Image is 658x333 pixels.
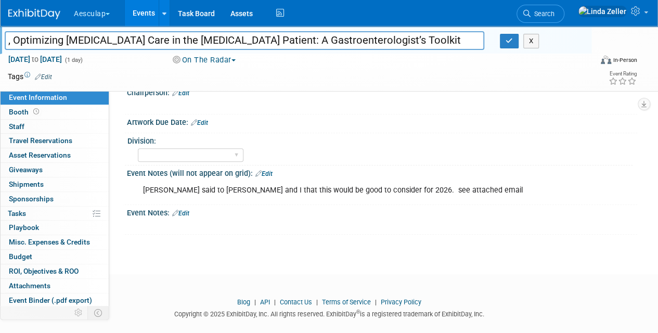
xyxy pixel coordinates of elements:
[9,296,92,304] span: Event Binder (.pdf export)
[1,235,109,249] a: Misc. Expenses & Credits
[1,279,109,293] a: Attachments
[9,223,39,232] span: Playbook
[169,55,240,66] button: On The Radar
[272,298,278,306] span: |
[372,298,379,306] span: |
[30,55,40,63] span: to
[8,9,60,19] img: ExhibitDay
[127,114,637,128] div: Artwork Due Date:
[237,298,250,306] a: Blog
[322,298,371,306] a: Terms of Service
[356,309,360,315] sup: ®
[8,55,62,64] span: [DATE] [DATE]
[8,209,26,217] span: Tasks
[127,133,633,146] div: Division:
[280,298,312,306] a: Contact Us
[531,10,554,18] span: Search
[9,238,90,246] span: Misc. Expenses & Credits
[70,306,88,319] td: Personalize Event Tab Strip
[172,89,189,97] a: Edit
[127,205,637,219] div: Event Notes:
[8,71,52,82] td: Tags
[31,108,41,116] span: Booth not reserved yet
[381,298,421,306] a: Privacy Policy
[1,264,109,278] a: ROI, Objectives & ROO
[1,250,109,264] a: Budget
[9,252,32,261] span: Budget
[1,134,109,148] a: Travel Reservations
[613,56,637,64] div: In-Person
[1,221,109,235] a: Playbook
[127,165,637,179] div: Event Notes (will not appear on grid):
[255,170,273,177] a: Edit
[9,195,54,203] span: Sponsorships
[1,293,109,308] a: Event Binder (.pdf export)
[9,180,44,188] span: Shipments
[1,192,109,206] a: Sponsorships
[9,136,72,145] span: Travel Reservations
[1,91,109,105] a: Event Information
[609,71,637,76] div: Event Rating
[1,163,109,177] a: Giveaways
[314,298,320,306] span: |
[523,34,539,48] button: X
[252,298,259,306] span: |
[545,54,637,70] div: Event Format
[578,6,627,17] img: Linda Zeller
[9,267,79,275] span: ROI, Objectives & ROO
[9,165,43,174] span: Giveaways
[1,148,109,162] a: Asset Reservations
[9,281,50,290] span: Attachments
[9,151,71,159] span: Asset Reservations
[9,108,41,116] span: Booth
[1,207,109,221] a: Tasks
[1,120,109,134] a: Staff
[9,122,24,131] span: Staff
[35,73,52,81] a: Edit
[260,298,270,306] a: API
[88,306,109,319] td: Toggle Event Tabs
[517,5,564,23] a: Search
[9,93,67,101] span: Event Information
[64,57,83,63] span: (1 day)
[191,119,208,126] a: Edit
[1,105,109,119] a: Booth
[601,56,611,64] img: Format-Inperson.png
[172,210,189,217] a: Edit
[136,180,536,201] div: [PERSON_NAME] said to [PERSON_NAME] and I that this would be good to consider for 2026. see attac...
[1,177,109,191] a: Shipments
